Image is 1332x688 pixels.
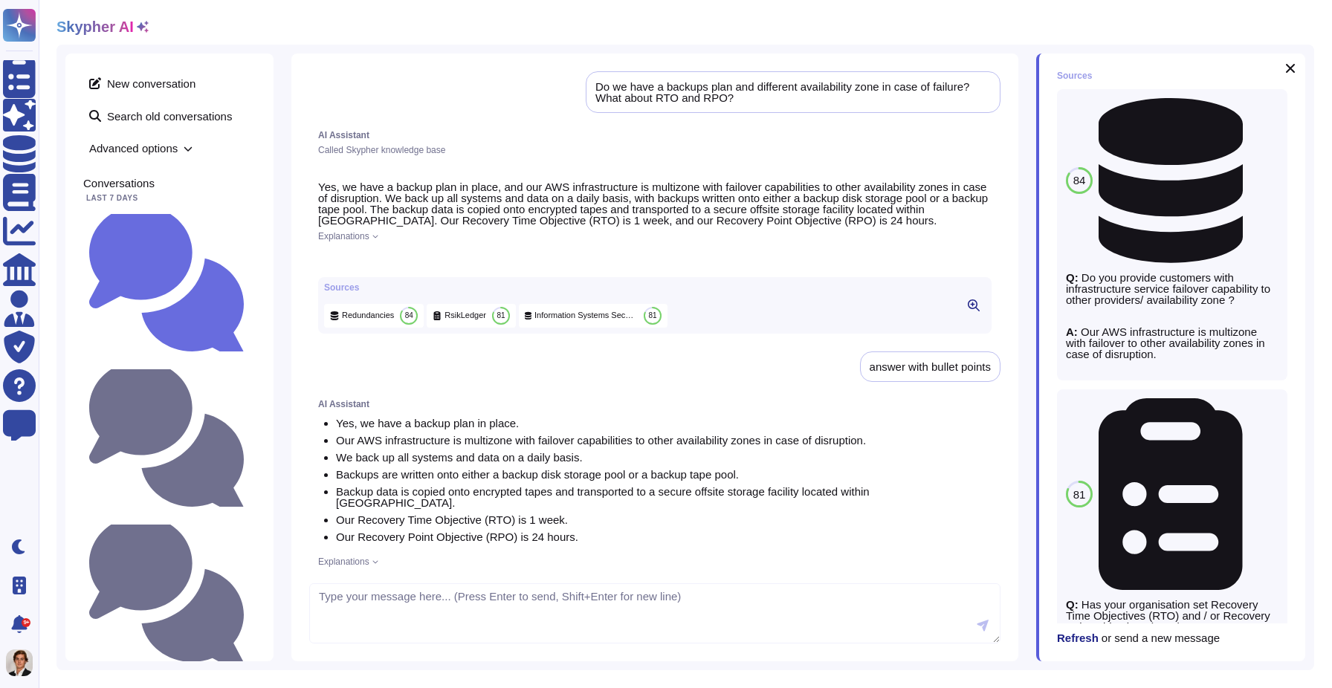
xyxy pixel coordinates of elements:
[83,178,256,189] div: Conversations
[1057,89,1287,380] div: Click to preview/edit this source
[336,514,992,525] li: Our Recovery Time Objective (RTO) is 1 week.
[318,131,992,140] div: AI Assistant
[1066,272,1278,305] p: Do you provide customers with infrastructure service failover capability to other providers/ avai...
[1066,326,1278,360] p: Our AWS infrastructure is multizone with failover to other availability zones in case of disruption.
[336,435,992,446] li: Our AWS infrastructure is multizone with failover capabilities to other availability zones in cas...
[336,418,992,429] li: Yes, we have a backup plan in place.
[336,486,992,508] li: Backup data is copied onto encrypted tapes and transported to a secure offsite storage facility l...
[870,361,991,372] div: answer with bullet points
[1255,98,1278,122] button: Enable this source
[534,310,638,321] span: Information Systems Security Policies
[497,312,505,319] span: 81
[427,304,516,328] div: Click to preview/edit this source
[83,195,256,202] div: Last 7 days
[519,304,667,328] div: Click to preview/edit this source
[348,253,360,265] button: Dislike this response
[3,646,43,679] button: user
[1073,489,1086,500] span: 81
[324,283,667,292] div: Sources
[22,618,30,627] div: 9+
[1066,325,1078,338] strong: A:
[648,312,656,319] span: 81
[83,71,256,95] span: New conversation
[1057,632,1099,643] span: Refresh
[1073,175,1086,186] span: 84
[342,310,394,321] span: Redundancies
[1066,599,1278,632] p: Has your organisation set Recovery Time Objectives (RTO) and / or Recovery Point Objectives (RPO)?
[318,181,992,226] p: Yes, we have a backup plan in place, and our AWS infrastructure is multizone with failover capabi...
[83,104,256,128] span: Search old conversations
[1281,59,1299,77] button: Close panel
[336,531,992,542] li: Our Recovery Point Objective (RPO) is 24 hours.
[6,649,33,676] img: user
[405,312,413,319] span: 84
[324,304,424,328] div: Click to preview/edit this source
[336,469,992,480] li: Backups are written onto either a backup disk storage pool or a backup tape pool.
[318,145,445,155] span: Called Skypher knowledge base
[318,253,330,265] button: Copy this response
[333,253,345,265] button: Like this response
[318,232,369,241] span: Explanations
[962,296,986,314] button: Click to view sources in the right panel
[1066,598,1079,611] strong: Q:
[1066,271,1079,284] strong: Q:
[56,18,134,36] h2: Skypher AI
[1255,398,1278,422] button: Disable this source
[1057,71,1092,80] div: Sources
[318,400,992,409] div: AI Assistant
[444,310,486,321] span: RsikLedger
[1057,632,1287,643] div: or send a new message
[595,81,991,103] div: Do we have a backups plan and different availability zone in case of failure? What about RTO and ...
[318,557,369,566] span: Explanations
[83,137,256,160] span: Advanced options
[336,452,992,463] li: We back up all systems and data on a daily basis.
